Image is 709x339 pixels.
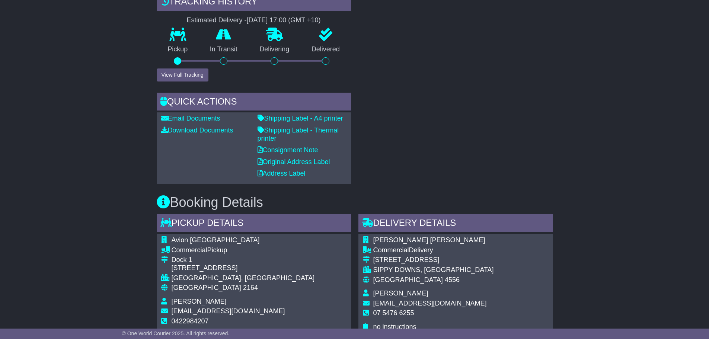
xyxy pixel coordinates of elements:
[172,264,315,272] div: [STREET_ADDRESS]
[358,214,553,234] div: Delivery Details
[243,284,258,291] span: 2164
[157,195,553,210] h3: Booking Details
[172,284,241,291] span: [GEOGRAPHIC_DATA]
[172,246,315,255] div: Pickup
[373,256,494,264] div: [STREET_ADDRESS]
[172,317,209,325] span: 0422984207
[258,170,306,177] a: Address Label
[258,146,318,154] a: Consignment Note
[445,276,460,284] span: 4556
[373,246,409,254] span: Commercial
[300,45,351,54] p: Delivered
[373,300,487,307] span: [EMAIL_ADDRESS][DOMAIN_NAME]
[161,115,220,122] a: Email Documents
[258,158,330,166] a: Original Address Label
[373,266,494,274] div: SIPPY DOWNS, [GEOGRAPHIC_DATA]
[249,45,301,54] p: Delivering
[373,290,428,297] span: [PERSON_NAME]
[161,127,233,134] a: Download Documents
[247,16,321,25] div: [DATE] 17:00 (GMT +10)
[172,236,260,244] span: Avion [GEOGRAPHIC_DATA]
[157,45,199,54] p: Pickup
[122,330,230,336] span: © One World Courier 2025. All rights reserved.
[373,246,494,255] div: Delivery
[157,68,208,81] button: View Full Tracking
[258,115,343,122] a: Shipping Label - A4 printer
[172,298,227,305] span: [PERSON_NAME]
[157,214,351,234] div: Pickup Details
[172,256,315,264] div: Dock 1
[157,16,351,25] div: Estimated Delivery -
[172,246,207,254] span: Commercial
[373,309,414,317] span: 07 5476 6255
[157,93,351,113] div: Quick Actions
[172,307,285,315] span: [EMAIL_ADDRESS][DOMAIN_NAME]
[258,127,339,142] a: Shipping Label - Thermal printer
[373,323,416,330] span: no instructions
[373,236,485,244] span: [PERSON_NAME] [PERSON_NAME]
[172,274,315,282] div: [GEOGRAPHIC_DATA], [GEOGRAPHIC_DATA]
[373,276,443,284] span: [GEOGRAPHIC_DATA]
[199,45,249,54] p: In Transit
